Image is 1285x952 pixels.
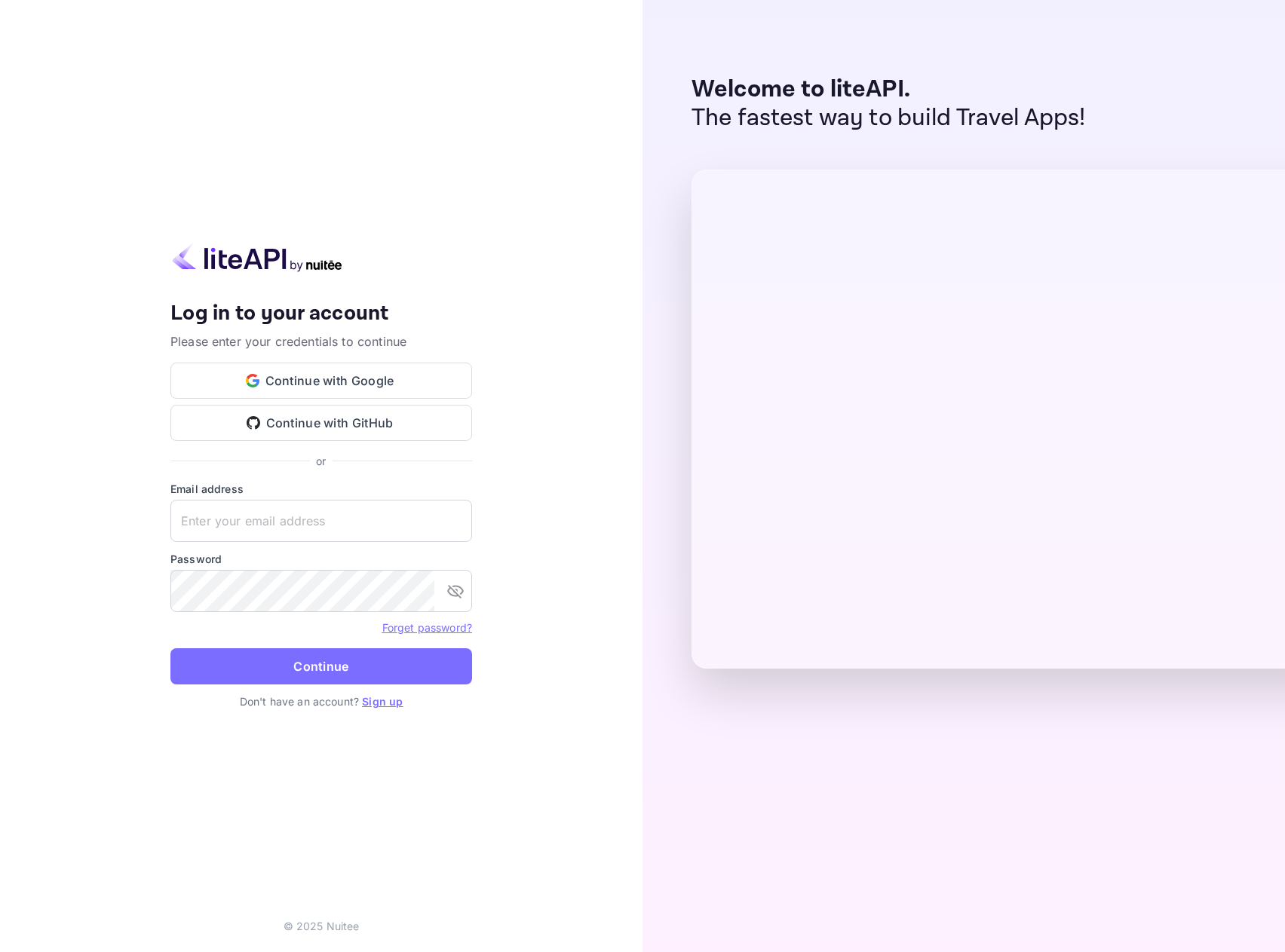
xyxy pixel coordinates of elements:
[692,75,1086,104] p: Welcome to liteAPI.
[284,918,360,934] p: © 2025 Nuitee
[170,243,344,272] img: liteapi
[170,301,472,327] h4: Log in to your account
[440,576,471,606] button: toggle password visibility
[170,500,472,542] input: Enter your email address
[382,620,472,635] a: Forget password?
[170,481,472,497] label: Email address
[362,695,403,708] a: Sign up
[170,693,472,709] p: Don't have an account?
[170,405,472,441] button: Continue with GitHub
[382,621,472,634] a: Forget password?
[692,104,1086,133] p: The fastest way to build Travel Apps!
[170,551,472,567] label: Password
[170,332,472,350] p: Please enter your credentials to continue
[170,363,472,399] button: Continue with Google
[316,453,326,469] p: or
[170,648,472,684] button: Continue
